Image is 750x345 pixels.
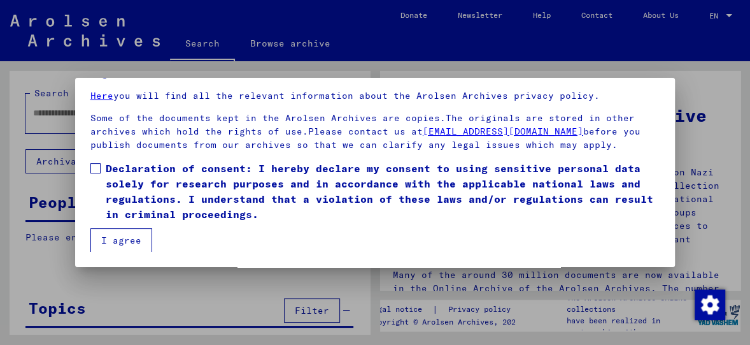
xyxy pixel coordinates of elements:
[694,289,725,319] div: Change consent
[695,290,725,320] img: Change consent
[90,90,113,101] a: Here
[90,112,660,152] p: Some of the documents kept in the Arolsen Archives are copies.The originals are stored in other a...
[90,89,660,103] p: you will find all the relevant information about the Arolsen Archives privacy policy.
[90,228,152,253] button: I agree
[423,126,583,137] a: [EMAIL_ADDRESS][DOMAIN_NAME]
[106,161,660,222] span: Declaration of consent: I hereby declare my consent to using sensitive personal data solely for r...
